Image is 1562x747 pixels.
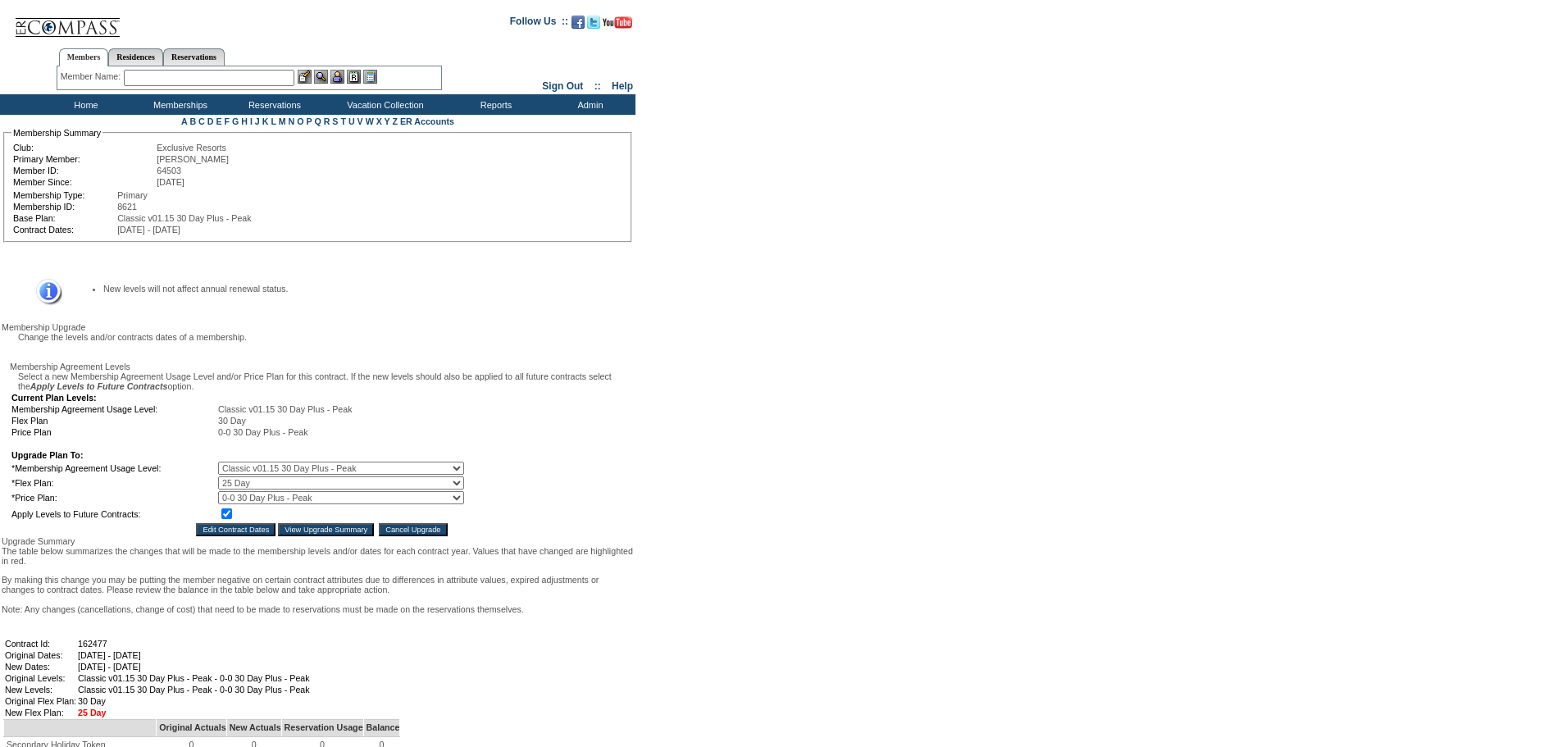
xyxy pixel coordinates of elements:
a: F [224,116,230,126]
div: Membership Agreement Levels [10,362,634,371]
td: Balance [363,720,400,737]
td: Membership Agreement Usage Level: [11,404,216,414]
a: ER Accounts [400,116,454,126]
td: Price Plan [11,427,216,437]
td: 25 Day [78,708,310,717]
a: T [340,116,346,126]
span: 30 Day [218,416,246,426]
td: New Actuals [226,720,281,737]
div: Note: Any changes (cancellations, change of cost) that need to be made to reservations must be ma... [2,604,634,614]
span: Classic v01.15 30 Day Plus - Peak [218,404,352,414]
td: New Dates: [5,662,76,672]
span: 8621 [117,202,137,212]
td: Reports [447,94,541,115]
td: Club: [13,143,155,153]
td: *Price Plan: [11,491,216,504]
a: J [255,116,260,126]
img: b_calculator.gif [363,70,377,84]
a: L [271,116,276,126]
td: Original Flex Plan: [5,696,76,706]
a: K [262,116,269,126]
td: Admin [541,94,635,115]
a: Z [392,116,398,126]
span: Classic v01.15 30 Day Plus - Peak [117,213,251,223]
td: Classic v01.15 30 Day Plus - Peak - 0-0 30 Day Plus - Peak [78,685,310,695]
td: *Membership Agreement Usage Level: [11,462,216,475]
td: *Flex Plan: [11,476,216,490]
td: Membership ID: [13,202,116,212]
p: By making this change you may be putting the member negative on certain contract attributes due t... [2,575,634,594]
a: Members [59,48,109,66]
span: 0-0 30 Day Plus - Peak [218,427,308,437]
td: Original Levels: [5,673,76,683]
td: Reservations [225,94,320,115]
a: R [324,116,330,126]
div: Change the levels and/or contracts dates of a membership. [10,332,634,342]
a: O [297,116,303,126]
td: Original Dates: [5,650,76,660]
a: Y [385,116,390,126]
img: View [314,70,328,84]
td: 162477 [78,639,310,649]
a: V [357,116,363,126]
a: Q [314,116,321,126]
a: Follow us on Twitter [587,20,600,30]
td: [DATE] - [DATE] [78,650,310,660]
input: Edit Contract Dates [196,523,276,536]
td: Current Plan Levels: [11,393,464,403]
td: Member ID: [13,166,155,175]
td: Member Since: [13,177,155,187]
a: C [198,116,205,126]
div: Upgrade Summary [2,536,634,546]
span: Exclusive Resorts [157,143,226,153]
a: W [366,116,374,126]
td: New Flex Plan: [5,708,76,717]
a: H [241,116,248,126]
img: Compass Home [14,4,121,38]
a: A [181,116,187,126]
td: Apply Levels to Future Contracts: [11,506,216,522]
a: Help [612,80,633,92]
img: Reservations [347,70,361,84]
div: Select a new Membership Agreement Usage Level and/or Price Plan for this contract. If the new lev... [10,371,634,391]
input: View Upgrade Summary [278,523,374,536]
a: Become our fan on Facebook [572,20,585,30]
a: Subscribe to our YouTube Channel [603,20,632,30]
span: [DATE] [157,177,184,187]
a: M [279,116,286,126]
i: Apply Levels to Future Contracts [30,381,168,391]
legend: Membership Summary [11,128,102,138]
p: The table below summarizes the changes that will be made to the membership levels and/or dates fo... [2,546,634,566]
td: Contract Id: [5,639,76,649]
td: Base Plan: [13,213,116,223]
span: Primary [117,190,148,200]
img: b_edit.gif [298,70,312,84]
td: Memberships [131,94,225,115]
td: Reservation Usage [281,720,363,737]
img: Information Message [25,279,62,306]
span: [PERSON_NAME] [157,154,229,164]
img: Subscribe to our YouTube Channel [603,16,632,29]
td: Home [37,94,131,115]
div: Membership Upgrade [2,322,634,332]
input: Cancel Upgrade [379,523,447,536]
span: 64503 [157,166,181,175]
td: New Levels: [5,685,76,695]
a: Sign Out [542,80,583,92]
span: [DATE] - [DATE] [117,225,180,235]
img: Impersonate [330,70,344,84]
a: P [307,116,312,126]
td: Flex Plan [11,416,216,426]
td: Membership Type: [13,190,116,200]
a: D [207,116,214,126]
td: Classic v01.15 30 Day Plus - Peak - 0-0 30 Day Plus - Peak [78,673,310,683]
a: U [348,116,355,126]
a: E [216,116,221,126]
a: I [250,116,253,126]
span: :: [594,80,601,92]
td: Primary Member: [13,154,155,164]
a: G [232,116,239,126]
td: Contract Dates: [13,225,116,235]
img: Follow us on Twitter [587,16,600,29]
td: Original Actuals [157,720,226,737]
